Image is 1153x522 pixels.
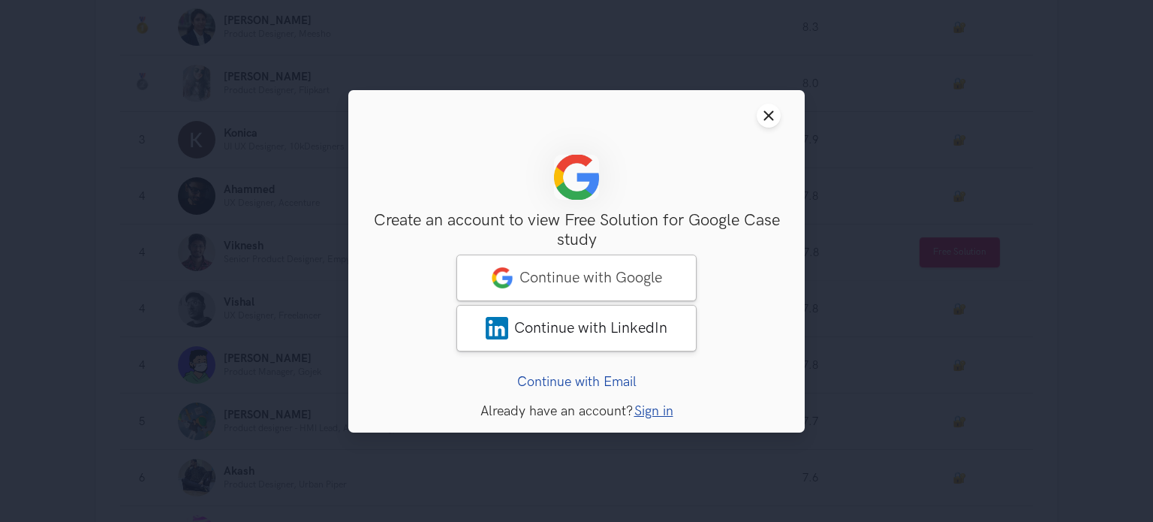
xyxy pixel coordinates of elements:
[456,254,697,300] a: googleContinue with Google
[514,318,667,336] span: Continue with LinkedIn
[634,403,673,418] a: Sign in
[480,403,633,418] span: Already have an account?
[491,266,513,288] img: google
[456,304,697,351] a: LinkedInContinue with LinkedIn
[372,211,781,251] h3: Create an account to view Free Solution for Google Case study
[519,268,662,286] span: Continue with Google
[486,316,508,339] img: LinkedIn
[517,373,637,389] a: Continue with Email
